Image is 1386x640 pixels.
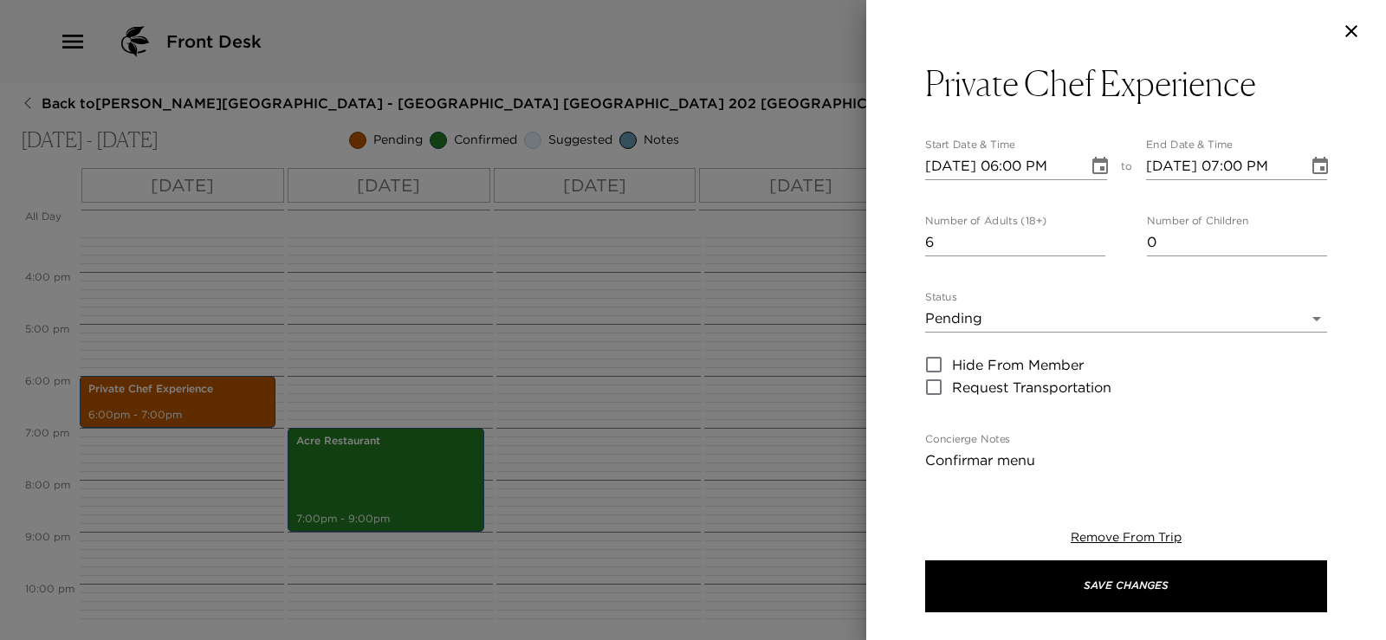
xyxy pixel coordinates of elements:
span: Request Transportation [952,377,1111,398]
label: End Date & Time [1146,138,1233,152]
label: Start Date & Time [925,138,1015,152]
textarea: Confirmar menu [925,450,1327,470]
button: Private Chef Experience [925,62,1327,104]
button: Choose date, selected date is Oct 29, 2025 [1083,149,1117,184]
button: Save Changes [925,560,1327,612]
button: Remove From Trip [1071,529,1182,546]
input: MM/DD/YYYY hh:mm aa [1146,152,1297,180]
div: Pending [925,305,1327,333]
h3: Private Chef Experience [925,62,1256,104]
label: Concierge Notes [925,432,1010,447]
input: MM/DD/YYYY hh:mm aa [925,152,1076,180]
span: to [1121,159,1132,180]
button: Choose date, selected date is Oct 29, 2025 [1303,149,1337,184]
span: Hide From Member [952,354,1084,375]
label: Number of Children [1147,214,1248,229]
label: Number of Adults (18+) [925,214,1046,229]
label: Status [925,290,957,305]
span: Remove From Trip [1071,529,1182,545]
